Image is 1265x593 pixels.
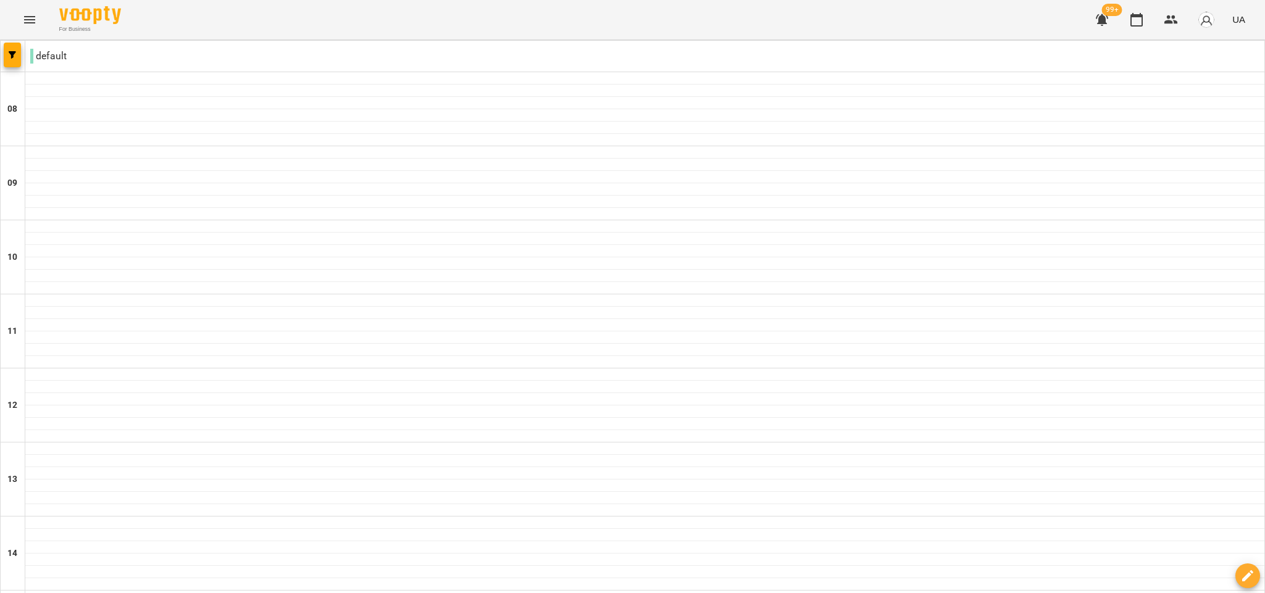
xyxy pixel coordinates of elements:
[1232,13,1245,26] span: UA
[7,547,17,560] h6: 14
[30,49,67,64] p: default
[7,325,17,338] h6: 11
[1198,11,1215,28] img: avatar_s.png
[59,6,121,24] img: Voopty Logo
[1102,4,1122,16] span: 99+
[59,25,121,33] span: For Business
[1227,8,1250,31] button: UA
[7,251,17,264] h6: 10
[7,399,17,412] h6: 12
[7,176,17,190] h6: 09
[7,473,17,486] h6: 13
[7,102,17,116] h6: 08
[15,5,44,35] button: Menu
